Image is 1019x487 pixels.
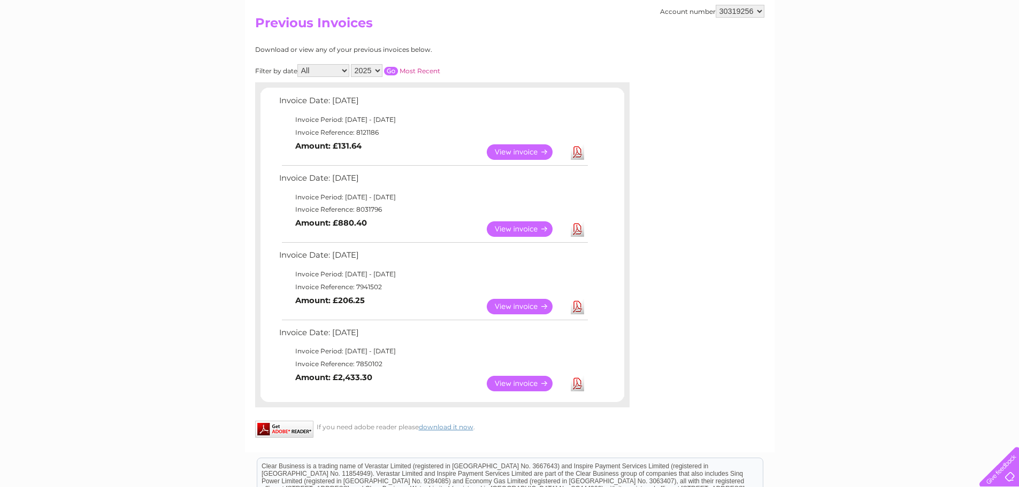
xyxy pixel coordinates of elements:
a: View [487,299,565,314]
a: Log out [984,45,1009,53]
td: Invoice Period: [DATE] - [DATE] [277,191,589,204]
td: Invoice Reference: 7941502 [277,281,589,293]
b: Amount: £880.40 [295,218,367,228]
a: Download [571,221,584,237]
a: Blog [926,45,941,53]
a: download it now [419,423,473,431]
td: Invoice Date: [DATE] [277,94,589,113]
td: Invoice Period: [DATE] - [DATE] [277,113,589,126]
a: View [487,376,565,391]
a: Energy [857,45,881,53]
td: Invoice Reference: 8031796 [277,203,589,216]
a: Contact [948,45,974,53]
a: 0333 014 3131 [817,5,891,19]
a: View [487,144,565,160]
td: Invoice Date: [DATE] [277,171,589,191]
td: Invoice Reference: 8121186 [277,126,589,139]
td: Invoice Period: [DATE] - [DATE] [277,268,589,281]
b: Amount: £2,433.30 [295,373,372,382]
div: Account number [660,5,764,18]
a: Most Recent [400,67,440,75]
a: Download [571,144,584,160]
td: Invoice Date: [DATE] [277,326,589,345]
img: logo.png [36,28,90,60]
td: Invoice Period: [DATE] - [DATE] [277,345,589,358]
a: Download [571,299,584,314]
a: Telecoms [887,45,920,53]
a: Water [831,45,851,53]
a: Download [571,376,584,391]
div: If you need adobe reader please . [255,421,630,431]
div: Clear Business is a trading name of Verastar Limited (registered in [GEOGRAPHIC_DATA] No. 3667643... [257,6,763,52]
td: Invoice Reference: 7850102 [277,358,589,370]
div: Download or view any of your previous invoices below. [255,46,536,53]
div: Filter by date [255,64,536,77]
b: Amount: £131.64 [295,141,362,151]
a: View [487,221,565,237]
td: Invoice Date: [DATE] [277,248,589,268]
h2: Previous Invoices [255,16,764,36]
b: Amount: £206.25 [295,296,365,305]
